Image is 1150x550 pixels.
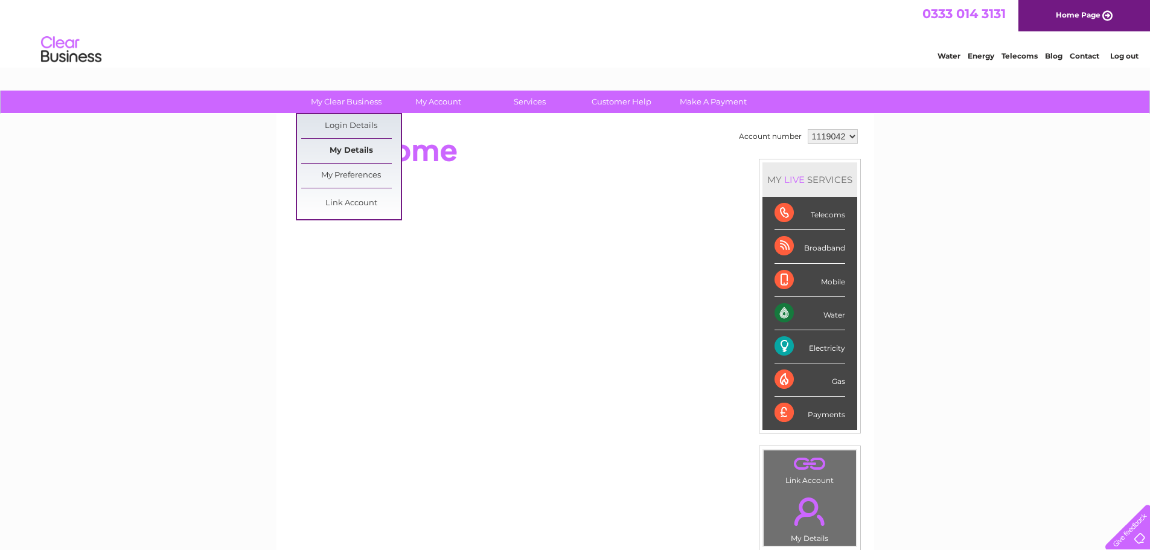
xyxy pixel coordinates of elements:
[1045,51,1062,60] a: Blog
[922,6,1006,21] a: 0333 014 3131
[1070,51,1099,60] a: Contact
[763,487,857,546] td: My Details
[775,330,845,363] div: Electricity
[763,450,857,488] td: Link Account
[775,230,845,263] div: Broadband
[301,191,401,216] a: Link Account
[782,174,807,185] div: LIVE
[1110,51,1139,60] a: Log out
[301,164,401,188] a: My Preferences
[775,297,845,330] div: Water
[775,397,845,429] div: Payments
[767,453,853,475] a: .
[736,126,805,147] td: Account number
[301,139,401,163] a: My Details
[775,264,845,297] div: Mobile
[388,91,488,113] a: My Account
[762,162,857,197] div: MY SERVICES
[301,114,401,138] a: Login Details
[40,31,102,68] img: logo.png
[480,91,580,113] a: Services
[775,197,845,230] div: Telecoms
[296,91,396,113] a: My Clear Business
[938,51,960,60] a: Water
[775,363,845,397] div: Gas
[290,7,861,59] div: Clear Business is a trading name of Verastar Limited (registered in [GEOGRAPHIC_DATA] No. 3667643...
[663,91,763,113] a: Make A Payment
[1001,51,1038,60] a: Telecoms
[968,51,994,60] a: Energy
[767,490,853,532] a: .
[572,91,671,113] a: Customer Help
